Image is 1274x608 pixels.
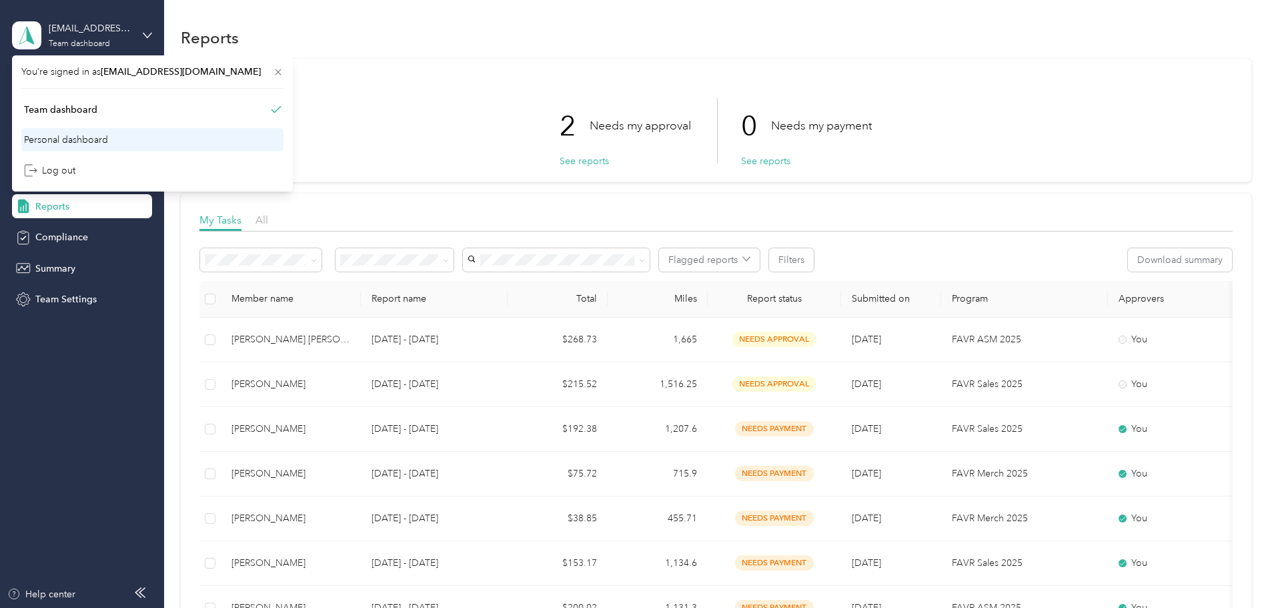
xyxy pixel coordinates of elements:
span: Compliance [35,230,88,244]
p: FAVR Merch 2025 [952,467,1097,481]
div: You [1119,511,1231,526]
span: [DATE] [852,378,881,390]
span: [EMAIL_ADDRESS][DOMAIN_NAME] [101,66,261,77]
span: needs payment [735,421,814,436]
div: You [1119,556,1231,571]
p: 0 [741,98,771,154]
span: needs payment [735,555,814,571]
p: [DATE] - [DATE] [372,511,497,526]
p: [DATE] - [DATE] [372,377,497,392]
span: Summary [35,262,75,276]
span: needs payment [735,466,814,481]
div: Log out [24,164,75,178]
th: Approvers [1108,281,1241,318]
div: Team dashboard [49,40,110,48]
p: [DATE] - [DATE] [372,556,497,571]
span: Team Settings [35,292,97,306]
th: Report name [361,281,508,318]
td: 1,516.25 [608,362,708,407]
span: needs approval [732,332,816,347]
td: $215.52 [508,362,608,407]
td: 715.9 [608,452,708,497]
td: 1,665 [608,318,708,362]
span: Reports [35,200,69,214]
td: $268.73 [508,318,608,362]
th: Program [941,281,1108,318]
button: Flagged reports [659,248,760,272]
span: [DATE] [852,423,881,434]
td: $192.38 [508,407,608,452]
div: [PERSON_NAME] [231,377,350,392]
div: [PERSON_NAME] [231,467,350,481]
td: 1,134.6 [608,541,708,586]
td: FAVR ASM 2025 [941,318,1108,362]
td: $75.72 [508,452,608,497]
div: [PERSON_NAME] [231,511,350,526]
div: Personal dashboard [24,133,108,147]
td: 455.71 [608,497,708,541]
p: Needs my approval [590,117,691,134]
span: You’re signed in as [21,65,283,79]
div: You [1119,377,1231,392]
p: [DATE] - [DATE] [372,422,497,436]
iframe: Everlance-gr Chat Button Frame [1199,533,1274,608]
div: Total [518,293,597,304]
td: FAVR Sales 2025 [941,362,1108,407]
p: [DATE] - [DATE] [372,332,497,347]
span: [DATE] [852,513,881,524]
span: needs approval [732,376,816,392]
p: FAVR Sales 2025 [952,377,1097,392]
span: Report status [718,293,830,304]
div: [PERSON_NAME] [231,422,350,436]
p: Needs my payment [771,117,872,134]
h1: Reports [181,31,239,45]
span: [DATE] [852,557,881,569]
td: FAVR Merch 2025 [941,497,1108,541]
p: FAVR Sales 2025 [952,556,1097,571]
span: [DATE] [852,334,881,345]
button: See reports [741,154,790,168]
div: [PERSON_NAME] [PERSON_NAME] [231,332,350,347]
p: 2 [560,98,590,154]
div: Member name [231,293,350,304]
p: FAVR ASM 2025 [952,332,1097,347]
td: $38.85 [508,497,608,541]
th: Member name [221,281,361,318]
button: Help center [7,587,75,601]
th: Submitted on [841,281,941,318]
p: [DATE] - [DATE] [372,467,497,481]
td: $153.17 [508,541,608,586]
span: needs payment [735,511,814,526]
span: [DATE] [852,468,881,479]
div: Team dashboard [24,103,97,117]
span: My Tasks [199,214,241,226]
p: FAVR Sales 2025 [952,422,1097,436]
div: You [1119,422,1231,436]
div: You [1119,332,1231,347]
td: FAVR Sales 2025 [941,407,1108,452]
h1: My Tasks [199,84,1233,98]
td: 1,207.6 [608,407,708,452]
button: See reports [560,154,609,168]
span: All [255,214,268,226]
div: [PERSON_NAME] [231,556,350,571]
p: FAVR Merch 2025 [952,511,1097,526]
button: Filters [769,248,814,272]
button: Download summary [1128,248,1232,272]
div: You [1119,467,1231,481]
td: FAVR Merch 2025 [941,452,1108,497]
div: [EMAIL_ADDRESS][DOMAIN_NAME] [49,21,132,35]
div: Miles [618,293,697,304]
td: FAVR Sales 2025 [941,541,1108,586]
